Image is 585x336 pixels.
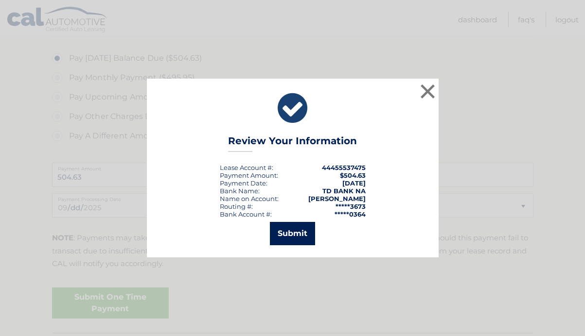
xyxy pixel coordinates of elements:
div: Payment Amount: [220,171,278,179]
span: Payment Date [220,179,266,187]
div: Bank Account #: [220,210,272,218]
strong: 44455537475 [322,164,366,171]
div: Lease Account #: [220,164,273,171]
div: Name on Account: [220,195,279,202]
button: Submit [270,222,315,245]
button: × [418,82,438,101]
span: $504.63 [340,171,366,179]
div: : [220,179,267,187]
div: Bank Name: [220,187,260,195]
strong: [PERSON_NAME] [308,195,366,202]
span: [DATE] [342,179,366,187]
div: Routing #: [220,202,253,210]
h3: Review Your Information [228,135,357,152]
strong: TD BANK NA [322,187,366,195]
